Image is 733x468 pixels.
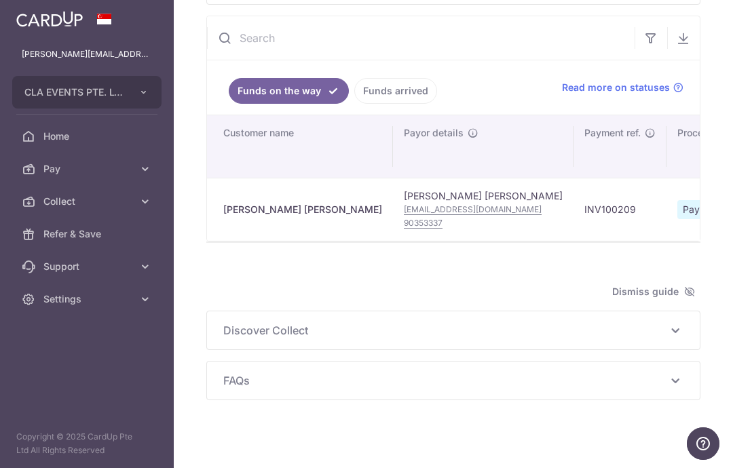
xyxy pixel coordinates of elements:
[12,76,162,109] button: CLA EVENTS PTE. LTD.
[16,11,83,27] img: CardUp
[43,195,133,208] span: Collect
[562,81,683,94] a: Read more on statuses
[43,227,133,241] span: Refer & Save
[43,260,133,273] span: Support
[612,284,695,300] span: Dismiss guide
[223,372,683,389] p: FAQs
[223,322,683,338] p: Discover Collect
[43,162,133,176] span: Pay
[393,178,574,241] td: [PERSON_NAME] [PERSON_NAME]
[24,85,125,99] span: CLA EVENTS PTE. LTD.
[43,130,133,143] span: Home
[354,78,437,104] a: Funds arrived
[207,16,635,60] input: Search
[404,126,464,140] span: Payor details
[223,372,667,389] span: FAQs
[223,203,382,216] div: [PERSON_NAME] [PERSON_NAME]
[223,322,667,338] span: Discover Collect
[687,427,719,461] iframe: Opens a widget where you can find more information
[22,47,152,61] p: [PERSON_NAME][EMAIL_ADDRESS][PERSON_NAME][DOMAIN_NAME]
[393,115,574,178] th: Payor details
[562,81,670,94] span: Read more on statuses
[43,292,133,306] span: Settings
[207,115,393,178] th: Customer name
[574,178,666,241] td: INV100209
[574,115,666,178] th: Payment ref.
[584,126,641,140] span: Payment ref.
[229,78,349,104] a: Funds on the way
